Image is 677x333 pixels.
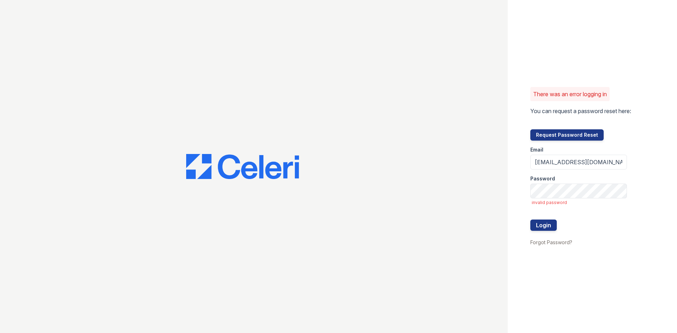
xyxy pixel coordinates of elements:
[530,175,555,182] label: Password
[530,239,572,245] a: Forgot Password?
[530,107,631,115] p: You can request a password reset here:
[532,200,627,205] span: invalid password
[530,146,543,153] label: Email
[530,220,557,231] button: Login
[530,129,604,141] button: Request Password Reset
[533,90,607,98] p: There was an error logging in
[186,154,299,179] img: CE_Logo_Blue-a8612792a0a2168367f1c8372b55b34899dd931a85d93a1a3d3e32e68fde9ad4.png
